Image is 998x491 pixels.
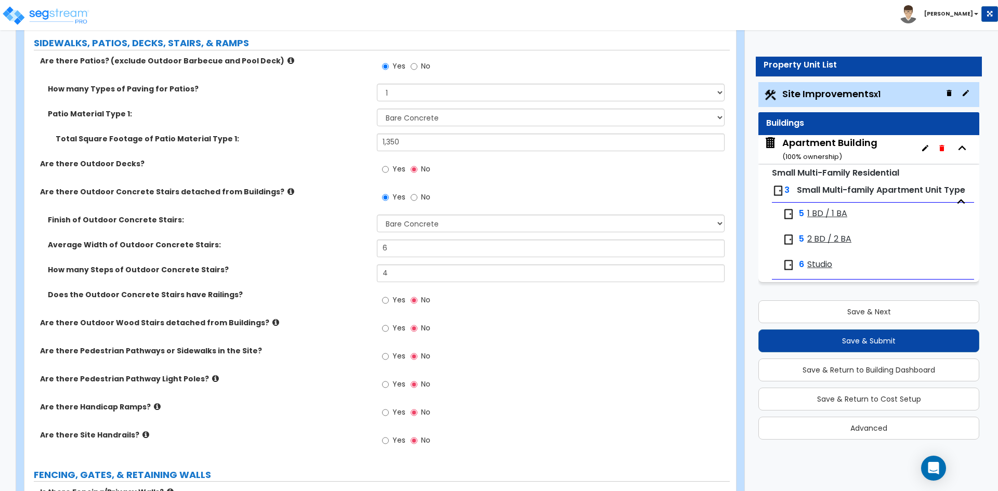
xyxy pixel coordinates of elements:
[154,403,161,410] i: click for more info!
[272,319,279,326] i: click for more info!
[411,164,417,175] input: No
[382,192,389,203] input: Yes
[48,289,369,300] label: Does the Outdoor Concrete Stairs have Railings?
[784,184,790,196] span: 3
[411,295,417,306] input: No
[874,89,881,100] small: x1
[287,188,294,195] i: click for more info!
[411,379,417,390] input: No
[764,136,877,163] span: Apartment Building
[142,431,149,439] i: click for more info!
[382,407,389,418] input: Yes
[212,375,219,382] i: click for more info!
[807,259,832,271] span: Studio
[797,184,965,196] span: Small Multi-family Apartment Unit Type
[40,187,369,197] label: Are there Outdoor Concrete Stairs detached from Buildings?
[799,233,804,245] span: 5
[40,158,369,169] label: Are there Outdoor Decks?
[807,233,851,245] span: 2 BD / 2 BA
[392,164,405,174] span: Yes
[392,61,405,71] span: Yes
[2,5,90,26] img: logo_pro_r.png
[382,351,389,362] input: Yes
[421,435,430,445] span: No
[382,295,389,306] input: Yes
[924,10,973,18] b: [PERSON_NAME]
[48,215,369,225] label: Finish of Outdoor Concrete Stairs:
[772,167,899,179] small: Small Multi-Family Residential
[421,295,430,305] span: No
[40,402,369,412] label: Are there Handicap Ramps?
[799,259,804,271] span: 6
[392,295,405,305] span: Yes
[392,407,405,417] span: Yes
[411,61,417,72] input: No
[382,323,389,334] input: Yes
[772,184,784,197] img: door.png
[782,233,795,246] img: door.png
[758,329,979,352] button: Save & Submit
[758,300,979,323] button: Save & Next
[421,379,430,389] span: No
[34,468,730,482] label: FENCING, GATES, & RETAINING WALLS
[40,56,369,66] label: Are there Patios? (exclude Outdoor Barbecue and Pool Deck)
[766,117,971,129] div: Buildings
[287,57,294,64] i: click for more info!
[764,136,777,150] img: building.svg
[48,240,369,250] label: Average Width of Outdoor Concrete Stairs:
[392,351,405,361] span: Yes
[34,36,730,50] label: SIDEWALKS, PATIOS, DECKS, STAIRS, & RAMPS
[40,346,369,356] label: Are there Pedestrian Pathways or Sidewalks in the Site?
[411,192,417,203] input: No
[782,208,795,220] img: door.png
[40,374,369,384] label: Are there Pedestrian Pathway Light Poles?
[48,84,369,94] label: How many Types of Paving for Patios?
[40,317,369,328] label: Are there Outdoor Wood Stairs detached from Buildings?
[56,134,369,144] label: Total Square Footage of Patio Material Type 1:
[421,351,430,361] span: No
[421,61,430,71] span: No
[392,379,405,389] span: Yes
[421,164,430,174] span: No
[807,208,847,220] span: 1 BD / 1 BA
[48,264,369,275] label: How many Steps of Outdoor Concrete Stairs?
[782,259,795,271] img: door.png
[421,323,430,333] span: No
[382,435,389,446] input: Yes
[411,407,417,418] input: No
[421,407,430,417] span: No
[411,435,417,446] input: No
[411,351,417,362] input: No
[758,359,979,381] button: Save & Return to Building Dashboard
[382,379,389,390] input: Yes
[382,164,389,175] input: Yes
[392,435,405,445] span: Yes
[764,88,777,102] img: Construction.png
[764,59,974,71] div: Property Unit List
[392,192,405,202] span: Yes
[411,323,417,334] input: No
[382,61,389,72] input: Yes
[799,208,804,220] span: 5
[782,87,881,100] span: Site Improvements
[48,109,369,119] label: Patio Material Type 1:
[421,192,430,202] span: No
[782,136,877,163] div: Apartment Building
[40,430,369,440] label: Are there Site Handrails?
[921,456,946,481] div: Open Intercom Messenger
[392,323,405,333] span: Yes
[758,388,979,410] button: Save & Return to Cost Setup
[782,152,842,162] small: ( 100 % ownership)
[899,5,917,23] img: avatar.png
[758,417,979,440] button: Advanced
